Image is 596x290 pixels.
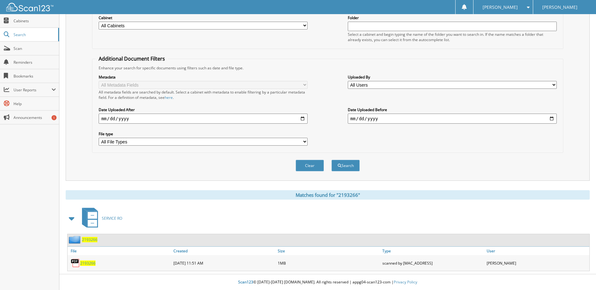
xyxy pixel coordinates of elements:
[99,74,308,80] label: Metadata
[485,257,589,269] div: [PERSON_NAME]
[66,190,590,200] div: Matches found for "2193266"
[102,216,122,221] span: SERVICE RO
[80,260,96,266] a: 2193266
[82,237,97,242] a: 2193266
[483,5,518,9] span: [PERSON_NAME]
[348,114,557,124] input: end
[238,279,253,285] span: Scan123
[296,160,324,171] button: Clear
[348,107,557,112] label: Date Uploaded Before
[14,18,56,24] span: Cabinets
[99,107,308,112] label: Date Uploaded After
[99,114,308,124] input: start
[348,32,557,42] div: Select a cabinet and begin typing the name of the folder you want to search in. If the name match...
[78,206,122,231] a: SERVICE RO
[52,115,57,120] div: 1
[99,89,308,100] div: All metadata fields are searched by default. Select a cabinet with metadata to enable filtering b...
[14,46,56,51] span: Scan
[71,258,80,268] img: PDF.png
[69,236,82,244] img: folder2.png
[172,247,276,255] a: Created
[331,160,360,171] button: Search
[14,73,56,79] span: Bookmarks
[14,60,56,65] span: Reminders
[68,247,172,255] a: File
[96,55,168,62] legend: Additional Document Filters
[381,257,485,269] div: scanned by [MAC_ADDRESS]
[99,131,308,137] label: File type
[14,32,55,37] span: Search
[348,15,557,20] label: Folder
[165,95,173,100] a: here
[348,74,557,80] label: Uploaded By
[394,279,417,285] a: Privacy Policy
[172,257,276,269] div: [DATE] 11:51 AM
[14,87,52,93] span: User Reports
[14,101,56,106] span: Help
[485,247,589,255] a: User
[59,275,596,290] div: © [DATE]-[DATE] [DOMAIN_NAME]. All rights reserved | appg04-scan123-com |
[99,15,308,20] label: Cabinet
[542,5,577,9] span: [PERSON_NAME]
[381,247,485,255] a: Type
[14,115,56,120] span: Announcements
[6,3,53,11] img: scan123-logo-white.svg
[565,260,596,290] iframe: Chat Widget
[276,247,380,255] a: Size
[96,65,560,71] div: Enhance your search for specific documents using filters such as date and file type.
[276,257,380,269] div: 1MB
